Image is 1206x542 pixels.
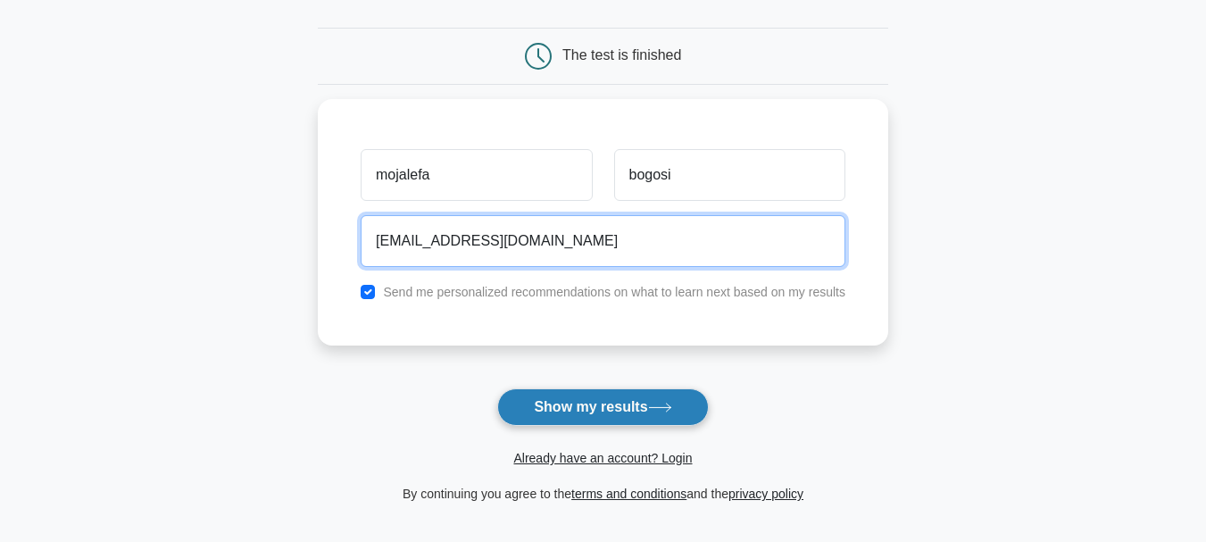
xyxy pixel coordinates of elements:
[513,451,692,465] a: Already have an account? Login
[383,285,845,299] label: Send me personalized recommendations on what to learn next based on my results
[562,47,681,63] div: The test is finished
[361,149,592,201] input: First name
[571,487,686,501] a: terms and conditions
[307,483,899,504] div: By continuing you agree to the and the
[728,487,803,501] a: privacy policy
[361,215,845,267] input: Email
[497,388,708,426] button: Show my results
[614,149,845,201] input: Last name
